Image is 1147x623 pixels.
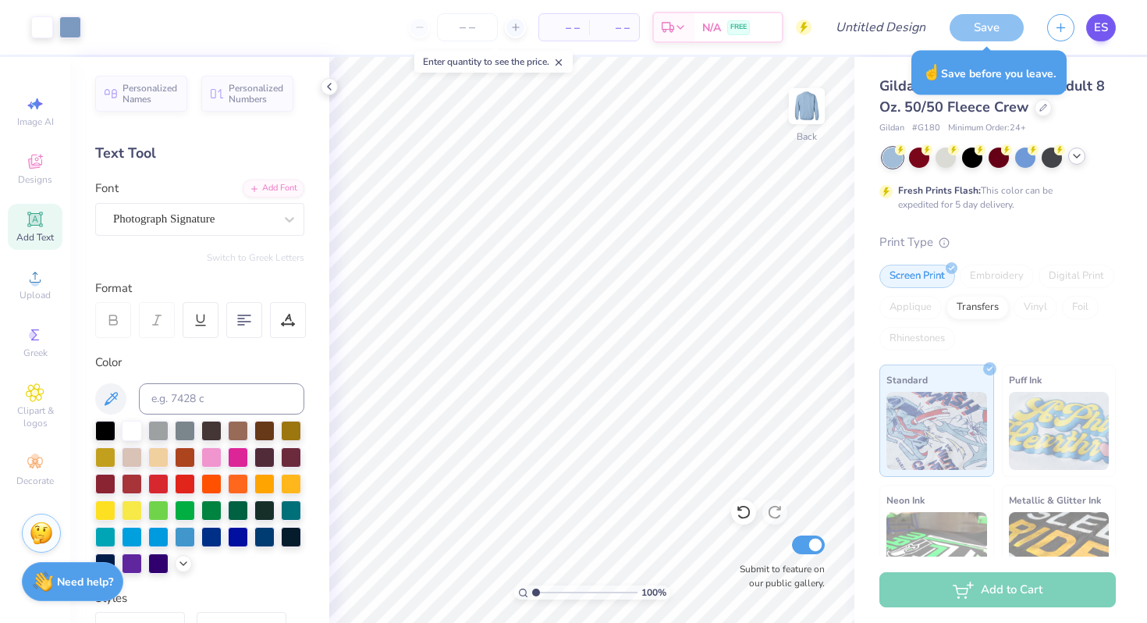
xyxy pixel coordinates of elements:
div: Foil [1062,296,1099,319]
label: Submit to feature on our public gallery. [731,562,825,590]
div: Color [95,354,304,372]
img: Neon Ink [886,512,987,590]
div: Enter quantity to see the price. [414,51,573,73]
div: Embroidery [960,265,1034,288]
span: ☝️ [922,62,941,83]
span: Neon Ink [886,492,925,508]
img: Puff Ink [1009,392,1110,470]
input: – – [437,13,498,41]
span: # G180 [912,122,940,135]
span: Personalized Names [123,83,178,105]
label: Font [95,180,119,198]
span: Designs [18,173,52,186]
span: Standard [886,372,928,388]
span: – – [598,20,630,36]
div: Styles [95,589,304,607]
div: Rhinestones [879,327,955,351]
span: Decorate [16,475,54,487]
div: Add Font [243,180,304,198]
strong: Fresh Prints Flash: [898,184,981,197]
span: Gildan Adult Heavy Blend Adult 8 Oz. 50/50 Fleece Crew [879,77,1105,116]
div: Screen Print [879,265,955,288]
img: Back [791,91,822,122]
div: Text Tool [95,143,304,164]
div: Back [797,130,817,144]
span: ES [1094,19,1108,37]
div: Print Type [879,233,1116,251]
span: Minimum Order: 24 + [948,122,1026,135]
img: Metallic & Glitter Ink [1009,512,1110,590]
span: Greek [23,347,48,359]
span: Image AI [17,116,54,128]
div: Applique [879,296,942,319]
span: Gildan [879,122,904,135]
div: Format [95,279,306,297]
strong: Need help? [57,575,113,589]
span: N/A [702,20,721,36]
span: Personalized Numbers [229,83,284,105]
span: – – [549,20,580,36]
span: Clipart & logos [8,404,62,429]
span: 100 % [641,586,666,600]
img: Standard [886,392,987,470]
button: Switch to Greek Letters [207,251,304,264]
span: FREE [730,22,747,33]
a: ES [1086,14,1116,41]
span: Add Text [16,231,54,244]
div: Digital Print [1039,265,1114,288]
input: Untitled Design [823,12,938,43]
div: Save before you leave. [911,51,1067,95]
div: Vinyl [1014,296,1057,319]
div: Transfers [946,296,1009,319]
span: Metallic & Glitter Ink [1009,492,1101,508]
span: Upload [20,289,51,301]
div: This color can be expedited for 5 day delivery. [898,183,1090,212]
input: e.g. 7428 c [139,383,304,415]
span: Puff Ink [1009,372,1042,388]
